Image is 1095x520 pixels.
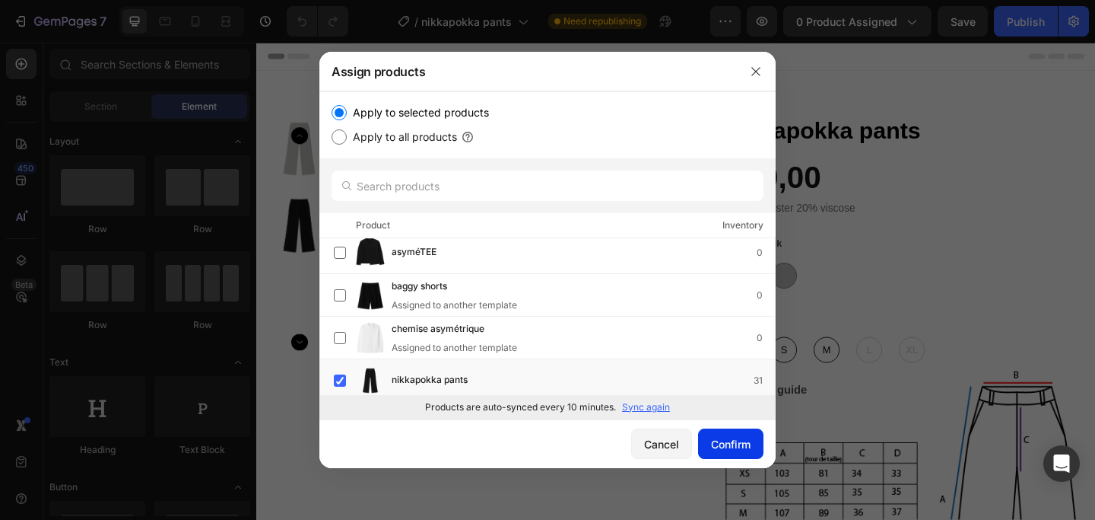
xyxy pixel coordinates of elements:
[38,317,56,335] button: Carousel Next Arrow
[392,321,484,338] span: chemise asymétrique
[347,128,457,146] label: Apply to all products
[356,218,390,233] div: Product
[613,325,628,344] span: M
[631,429,692,459] button: Cancel
[510,126,616,169] div: €50,00
[392,279,447,295] span: baggy shorts
[392,341,517,355] div: Assigned to another template
[332,171,763,201] input: Search products
[392,244,436,261] span: asyméTEE
[757,245,775,260] div: 0
[517,325,538,344] span: XS
[392,298,517,312] div: Assigned to another template
[754,373,775,388] div: 31
[567,325,580,344] span: S
[355,323,386,353] img: product-img
[392,372,468,389] span: nikkapokka pants
[425,400,616,414] p: Products are auto-synced every 10 minutes.
[1043,445,1080,482] div: Open Intercom Messenger
[510,289,554,311] legend: size: XS
[510,80,901,113] h1: nikkapokka pants
[512,172,900,190] p: 80% polyester 20% viscose
[355,280,386,311] img: product-img
[319,52,736,91] div: Assign products
[757,288,775,303] div: 0
[512,190,900,207] p: 300 gs/m
[355,238,386,268] img: product-img
[347,104,489,122] label: Apply to selected products
[722,218,763,233] div: Inventory
[711,436,751,452] div: Confirm
[622,400,670,414] p: Sync again
[757,330,775,346] div: 0
[510,208,573,230] legend: color: black
[319,91,776,419] div: />
[38,92,56,110] button: Carousel Back Arrow
[355,365,386,396] img: product-img
[644,436,679,452] div: Cancel
[698,429,763,459] button: Confirm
